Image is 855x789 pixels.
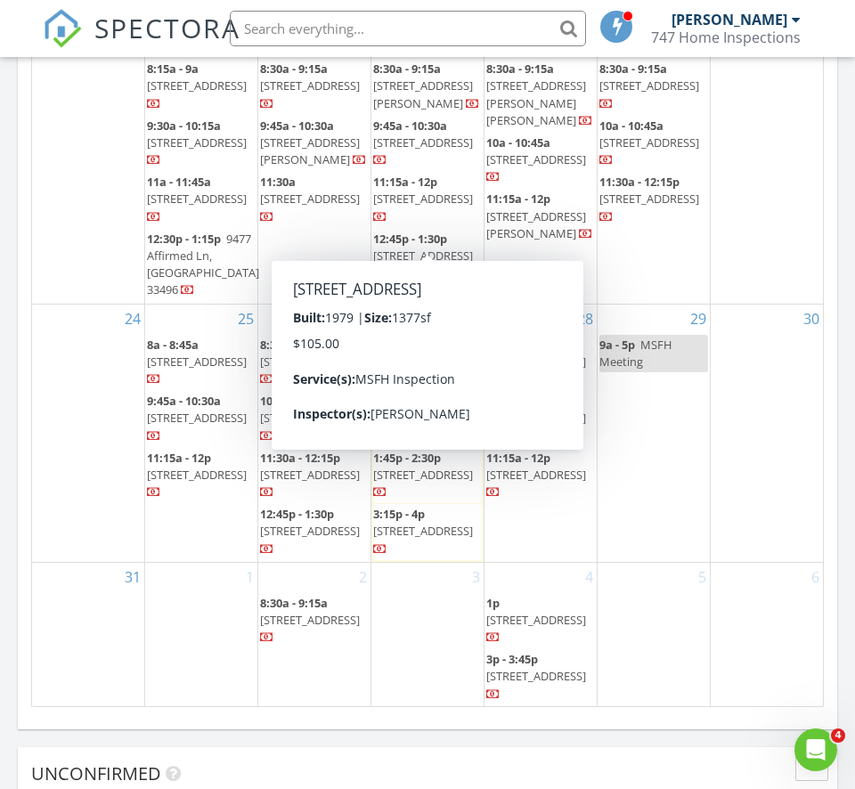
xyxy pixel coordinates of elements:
a: 10a - 10:45a [STREET_ADDRESS] [486,133,595,189]
td: Go to August 20, 2025 [371,28,484,304]
a: 11:15a - 12p [STREET_ADDRESS] [373,172,482,228]
a: 11:30a - 12:15p [STREET_ADDRESS] [260,450,360,500]
td: Go to August 22, 2025 [597,28,710,304]
span: 9:45a - 10:30a [373,118,447,134]
span: 8:30a - 9:15a [599,61,667,77]
span: [STREET_ADDRESS] [486,467,586,483]
a: 10a - 10:45a [STREET_ADDRESS] [260,391,369,447]
span: [STREET_ADDRESS] [147,134,247,150]
span: [STREET_ADDRESS] [486,354,586,370]
a: 1:45p - 2:30p [STREET_ADDRESS] [373,448,482,504]
a: 11:30a - 12:15p [STREET_ADDRESS] [599,172,708,228]
span: [STREET_ADDRESS] [147,191,247,207]
span: [STREET_ADDRESS] [486,410,586,426]
span: 11:15a - 12p [373,174,437,190]
a: Go to September 1, 2025 [242,563,257,591]
div: 747 Home Inspections [651,28,801,46]
span: 12:45p - 1:30p [373,231,447,247]
a: 8:30a - 9:15a [STREET_ADDRESS] [260,59,369,115]
span: 11a - 11:45a [147,174,211,190]
span: [STREET_ADDRESS] [260,354,360,370]
span: 9477 Affirmed Ln, [GEOGRAPHIC_DATA] 33496 [147,231,259,298]
a: 11a - 11:45a [STREET_ADDRESS] [147,174,247,224]
a: 11:30a [STREET_ADDRESS] [260,172,369,228]
span: 12:45p - 1:30p [260,506,334,522]
span: [STREET_ADDRESS] [599,134,699,150]
td: Go to September 2, 2025 [258,562,371,707]
td: Go to August 26, 2025 [258,304,371,562]
td: Go to August 21, 2025 [484,28,597,304]
a: 8:30a - 9:15a [STREET_ADDRESS][PERSON_NAME] [373,59,482,115]
a: 3p - 3:45p [STREET_ADDRESS] [486,651,586,701]
a: 12:15p - 1p [STREET_ADDRESS] [373,393,473,443]
a: 8:30a - 9:15a [STREET_ADDRESS] [260,593,369,649]
td: Go to August 25, 2025 [145,304,258,562]
span: [STREET_ADDRESS] [147,77,247,94]
a: 11:15a - 12p [STREET_ADDRESS] [147,448,256,504]
a: Go to August 28, 2025 [574,305,597,333]
span: [STREET_ADDRESS] [373,410,473,426]
a: 9:30a - 10:15a [STREET_ADDRESS] [147,118,247,167]
a: 11:30a - 12:15p [STREET_ADDRESS] [599,174,699,224]
a: 9:45a - 10:30a [STREET_ADDRESS] [147,391,256,447]
span: 10a - 10:45a [260,393,324,409]
a: 8a - 8:45a [STREET_ADDRESS] [147,337,247,386]
span: 8a - 8:45a [147,337,199,353]
span: 11:15a - 12p [486,191,550,207]
a: SPECTORA [43,24,240,61]
span: 11a - 11:45a [373,337,437,353]
td: Go to August 27, 2025 [371,304,484,562]
a: 10a - 10:45a [STREET_ADDRESS] [486,134,586,184]
a: 11a - 11:45a [STREET_ADDRESS] [147,172,256,228]
td: Go to August 17, 2025 [32,28,145,304]
td: Go to September 3, 2025 [371,562,484,707]
span: [STREET_ADDRESS] [486,151,586,167]
span: 8:30a - 9:15a [486,61,554,77]
span: 8:30a - 9:15a [260,595,328,611]
img: The Best Home Inspection Software - Spectora [43,9,82,48]
span: [STREET_ADDRESS] [373,523,473,539]
a: 8:30a - 9:15a [STREET_ADDRESS][PERSON_NAME][PERSON_NAME] [486,59,595,132]
td: Go to August 19, 2025 [258,28,371,304]
a: 9:45a - 10:30a [STREET_ADDRESS][PERSON_NAME] [260,118,367,167]
td: Go to August 23, 2025 [710,28,823,304]
span: [STREET_ADDRESS] [486,668,586,684]
a: 11:15a - 12p [STREET_ADDRESS] [147,450,247,500]
a: 9:30a - 10:15a [STREET_ADDRESS] [147,116,256,172]
span: 8:15a - 9a [147,61,199,77]
a: Go to August 30, 2025 [800,305,823,333]
a: Go to August 27, 2025 [460,305,484,333]
span: [STREET_ADDRESS] [260,467,360,483]
td: Go to August 31, 2025 [32,562,145,707]
a: Go to August 26, 2025 [347,305,370,333]
a: 9:45a - 10:30a [STREET_ADDRESS] [373,116,482,172]
td: Go to August 28, 2025 [484,304,597,562]
a: 8a - 8:45a [STREET_ADDRESS] [147,335,256,391]
a: 3:15p - 4p [STREET_ADDRESS] [373,506,473,556]
a: 3:15p - 4p [STREET_ADDRESS] [373,504,482,560]
a: Go to August 24, 2025 [121,305,144,333]
span: [STREET_ADDRESS] [373,134,473,150]
a: Go to August 29, 2025 [687,305,710,333]
td: Go to August 29, 2025 [597,304,710,562]
a: 8:30a - 9:15a [STREET_ADDRESS] [486,337,586,386]
td: Go to September 6, 2025 [710,562,823,707]
a: 3p - 3:45p [STREET_ADDRESS] [486,649,595,705]
a: 10a - 10:45a [STREET_ADDRESS] [486,393,586,443]
span: 1p [486,595,500,611]
a: 8:15a - 9a [STREET_ADDRESS] [147,61,247,110]
td: Go to August 24, 2025 [32,304,145,562]
a: 8:30a - 9:15a [STREET_ADDRESS][PERSON_NAME] [373,61,480,110]
span: [STREET_ADDRESS][PERSON_NAME][PERSON_NAME] [486,77,586,127]
span: [STREET_ADDRESS] [373,248,473,264]
a: 12:30p - 1:15p 9477 Affirmed Ln, [GEOGRAPHIC_DATA] 33496 [147,229,256,302]
span: 11:15a - 12p [486,450,550,466]
span: [STREET_ADDRESS][PERSON_NAME] [260,134,360,167]
span: [STREET_ADDRESS] [147,467,247,483]
span: 4 [831,728,845,743]
span: MSFH Meeting [599,337,672,370]
a: 10a - 10:45a [STREET_ADDRESS] [599,116,708,172]
a: 9:45a - 10:30a [STREET_ADDRESS] [373,118,473,167]
a: 12:30p - 1:15p 9477 Affirmed Ln, [GEOGRAPHIC_DATA] 33496 [147,231,259,298]
a: 11a - 11:45a [STREET_ADDRESS] [373,335,482,391]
